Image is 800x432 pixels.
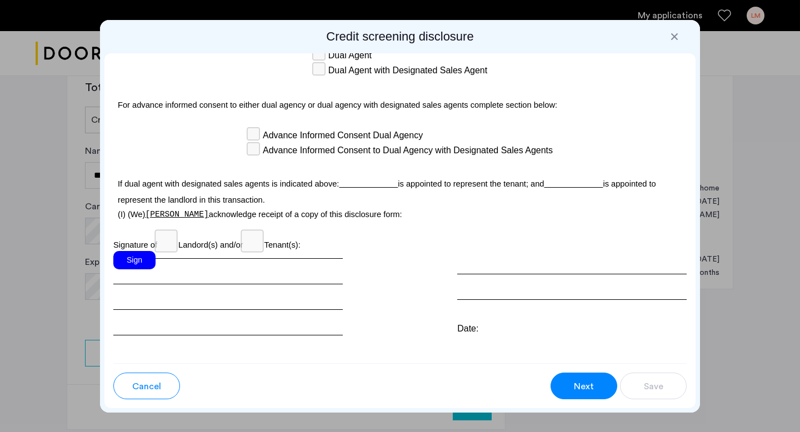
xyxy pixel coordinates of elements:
span: Dual Agent [328,49,372,62]
p: If dual agent with designated sales agents is indicated above: is appointed to represent the tena... [113,170,687,208]
p: For advance informed consent to either dual agency or dual agency with designated sales agents co... [113,90,687,117]
span: [PERSON_NAME] [145,210,208,219]
span: Next [574,380,594,393]
span: Dual Agent with Designated Sales Agent [328,64,487,77]
span: Advance Informed Consent Dual Agency [263,129,423,142]
p: (I) (We) acknowledge receipt of a copy of this disclosure form: [113,208,687,220]
button: button [551,373,617,399]
p: Signature of Landord(s) and/or Tenant(s): [113,233,687,251]
span: Cancel [132,380,161,393]
span: Save [644,380,663,393]
span: Advance Informed Consent to Dual Agency with Designated Sales Agents [263,144,553,157]
div: Date: [457,322,687,335]
button: button [113,373,180,399]
button: button [620,373,687,399]
h2: Credit screening disclosure [104,29,696,44]
div: Sign [113,251,156,269]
